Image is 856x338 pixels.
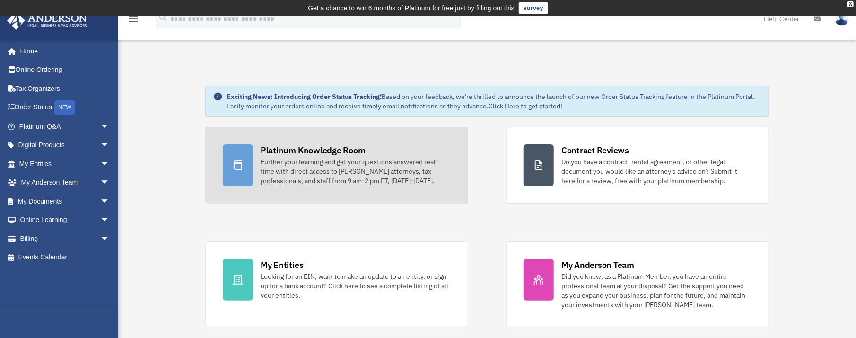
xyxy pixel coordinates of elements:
[100,136,119,155] span: arrow_drop_down
[561,144,629,156] div: Contract Reviews
[835,12,849,26] img: User Pic
[7,192,124,211] a: My Documentsarrow_drop_down
[7,211,124,230] a: Online Learningarrow_drop_down
[261,144,366,156] div: Platinum Knowledge Room
[847,1,854,7] div: close
[7,154,124,173] a: My Entitiesarrow_drop_down
[7,117,124,136] a: Platinum Q&Aarrow_drop_down
[506,241,769,327] a: My Anderson Team Did you know, as a Platinum Member, you have an entire professional team at your...
[205,127,468,204] a: Platinum Knowledge Room Further your learning and get your questions answered real-time with dire...
[561,272,751,310] div: Did you know, as a Platinum Member, you have an entire professional team at your disposal? Get th...
[158,13,168,23] i: search
[561,157,751,186] div: Do you have a contract, rental agreement, or other legal document you would like an attorney's ad...
[7,173,124,192] a: My Anderson Teamarrow_drop_down
[261,272,451,300] div: Looking for an EIN, want to make an update to an entity, or sign up for a bank account? Click her...
[100,211,119,230] span: arrow_drop_down
[100,173,119,193] span: arrow_drop_down
[128,13,139,25] i: menu
[54,100,75,115] div: NEW
[100,192,119,211] span: arrow_drop_down
[7,229,124,248] a: Billingarrow_drop_down
[227,92,761,111] div: Based on your feedback, we're thrilled to announce the launch of our new Order Status Tracking fe...
[100,229,119,249] span: arrow_drop_down
[7,136,124,155] a: Digital Productsarrow_drop_down
[227,92,382,101] strong: Exciting News: Introducing Order Status Tracking!
[100,154,119,174] span: arrow_drop_down
[128,17,139,25] a: menu
[561,259,634,271] div: My Anderson Team
[7,79,124,98] a: Tax Organizers
[261,157,451,186] div: Further your learning and get your questions answered real-time with direct access to [PERSON_NAM...
[4,11,90,30] img: Anderson Advisors Platinum Portal
[7,42,119,61] a: Home
[519,2,548,14] a: survey
[7,98,124,117] a: Order StatusNEW
[205,241,468,327] a: My Entities Looking for an EIN, want to make an update to an entity, or sign up for a bank accoun...
[7,61,124,80] a: Online Ordering
[489,102,562,110] a: Click Here to get started!
[261,259,303,271] div: My Entities
[100,117,119,136] span: arrow_drop_down
[506,127,769,204] a: Contract Reviews Do you have a contract, rental agreement, or other legal document you would like...
[7,248,124,267] a: Events Calendar
[308,2,515,14] div: Get a chance to win 6 months of Platinum for free just by filling out this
